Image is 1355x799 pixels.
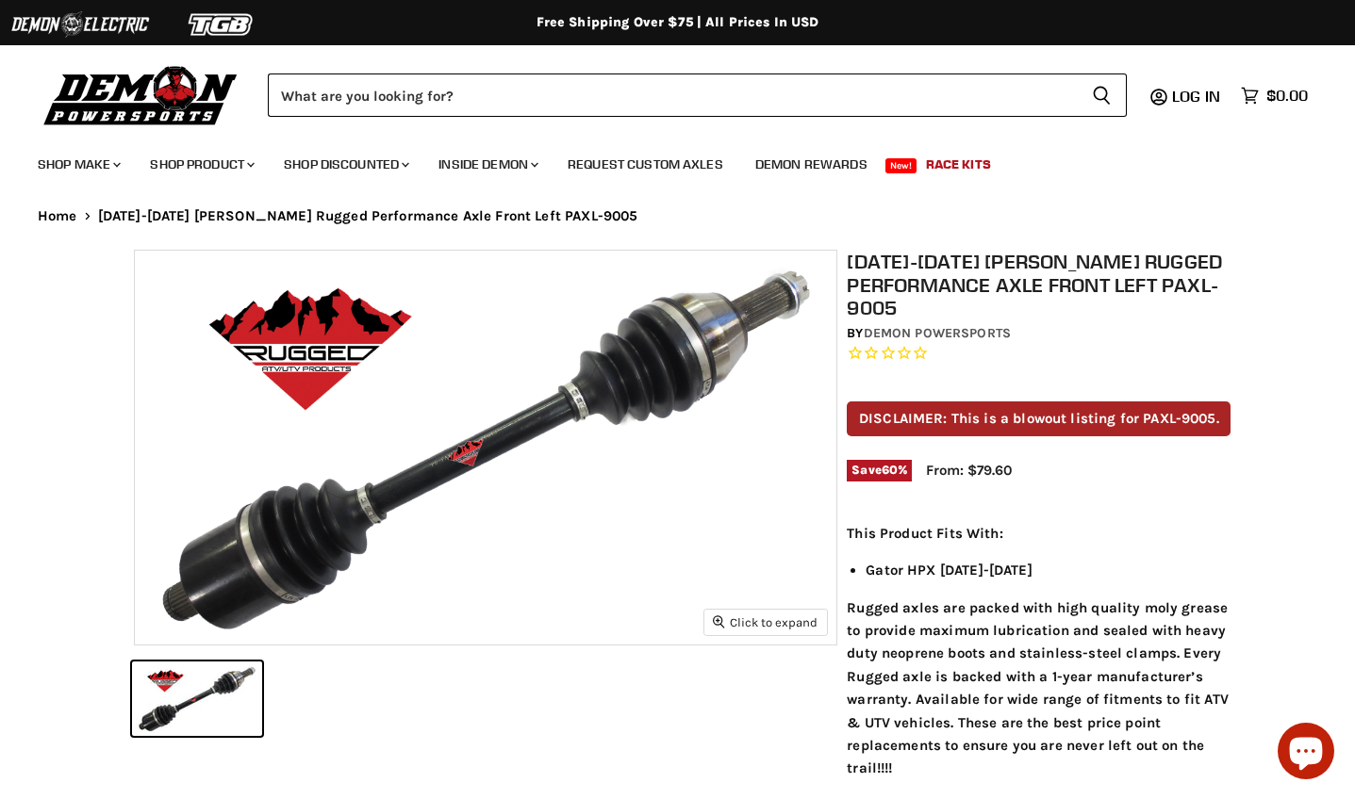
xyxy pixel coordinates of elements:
span: Log in [1172,87,1220,106]
div: by [847,323,1231,344]
inbox-online-store-chat: Shopify online store chat [1272,723,1340,784]
h1: [DATE]-[DATE] [PERSON_NAME] Rugged Performance Axle Front Left PAXL-9005 [847,250,1231,319]
span: [DATE]-[DATE] [PERSON_NAME] Rugged Performance Axle Front Left PAXL-9005 [98,208,638,224]
a: Demon Powersports [864,325,1011,341]
button: 2010-2013 John Deere Rugged Performance Axle Front Left PAXL-9005 thumbnail [132,661,262,736]
img: 2010-2013 John Deere Rugged Performance Axle Front Left PAXL-9005 [135,251,836,644]
p: This Product Fits With: [847,522,1231,545]
span: Save % [847,460,912,481]
img: Demon Electric Logo 2 [9,7,151,42]
a: Race Kits [912,145,1005,184]
span: From: $79.60 [926,462,1012,479]
a: $0.00 [1231,82,1317,109]
button: Search [1077,73,1127,117]
a: Shop Discounted [270,145,421,184]
a: Log in [1164,88,1231,105]
button: Click to expand [704,610,827,635]
img: Demon Powersports [38,61,244,128]
li: Gator HPX [DATE]-[DATE] [866,559,1231,581]
a: Request Custom Axles [554,145,737,184]
a: Inside Demon [424,145,550,184]
span: New! [885,158,917,173]
span: Click to expand [713,615,818,629]
a: Demon Rewards [741,145,882,184]
input: Search [268,73,1077,117]
ul: Main menu [24,138,1303,184]
span: Rated 0.0 out of 5 stars 0 reviews [847,344,1231,364]
span: $0.00 [1266,87,1308,105]
img: TGB Logo 2 [151,7,292,42]
span: 60 [882,463,898,477]
a: Home [38,208,77,224]
a: Shop Product [136,145,266,184]
div: Rugged axles are packed with high quality moly grease to provide maximum lubrication and sealed w... [847,522,1231,780]
form: Product [268,73,1127,117]
a: Shop Make [24,145,132,184]
p: DISCLAIMER: This is a blowout listing for PAXL-9005. [847,401,1231,436]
